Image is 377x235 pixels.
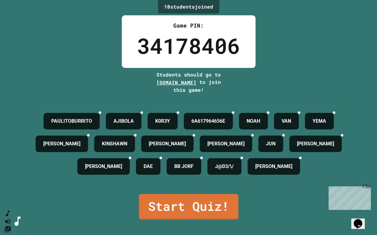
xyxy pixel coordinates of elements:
[51,117,92,125] h4: PAULITOBURRITO
[266,140,275,147] h4: JUN
[351,211,371,229] iframe: chat widget
[155,117,170,125] h4: K0R3Y
[113,117,134,125] h4: AJIBOLA
[2,2,42,39] div: Chat with us now!Close
[207,140,244,147] h4: [PERSON_NAME]
[191,117,225,125] h4: 6A617964656E
[313,117,326,125] h4: YEMA
[156,79,196,86] span: [DOMAIN_NAME]
[215,163,234,170] h4: J@D3/\/
[297,140,334,147] h4: [PERSON_NAME]
[326,184,371,210] iframe: chat widget
[144,163,153,170] h4: DAE
[247,117,260,125] h4: NOAH
[174,163,194,170] h4: BB JORF
[43,140,80,147] h4: [PERSON_NAME]
[137,30,240,62] div: 34178406
[4,225,11,233] button: Change Music
[255,163,292,170] h4: [PERSON_NAME]
[137,21,240,30] div: Game PIN:
[150,71,227,94] div: Students should go to to join this game!
[282,117,291,125] h4: VAN
[4,218,11,225] button: Mute music
[149,140,186,147] h4: [PERSON_NAME]
[85,163,122,170] h4: [PERSON_NAME]
[4,210,11,218] button: SpeedDial basic example
[139,194,238,220] a: Start Quiz!
[102,140,127,147] h4: KINSHAWN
